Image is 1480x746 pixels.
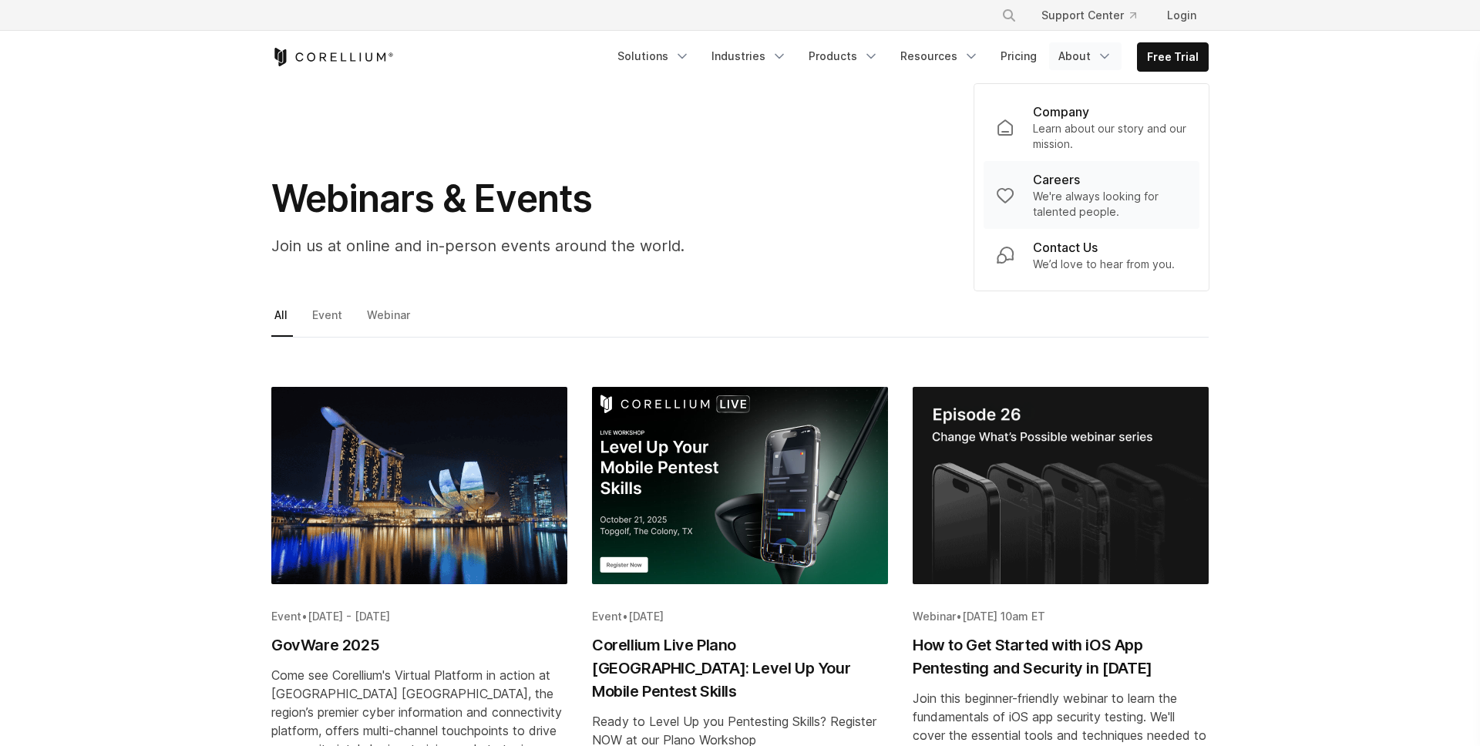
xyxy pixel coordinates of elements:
[962,610,1045,623] span: [DATE] 10am ET
[1033,257,1175,272] p: We’d love to hear from you.
[984,229,1199,281] a: Contact Us We’d love to hear from you.
[309,304,348,337] a: Event
[984,93,1199,161] a: Company Learn about our story and our mission.
[271,234,888,257] p: Join us at online and in-person events around the world.
[592,610,622,623] span: Event
[991,42,1046,70] a: Pricing
[995,2,1023,29] button: Search
[1049,42,1122,70] a: About
[271,304,293,337] a: All
[891,42,988,70] a: Resources
[1033,189,1187,220] p: We're always looking for talented people.
[592,633,888,703] h2: Corellium Live Plano [GEOGRAPHIC_DATA]: Level Up Your Mobile Pentest Skills
[1138,43,1208,71] a: Free Trial
[271,176,888,222] h1: Webinars & Events
[308,610,390,623] span: [DATE] - [DATE]
[271,609,567,624] div: •
[913,609,1209,624] div: •
[799,42,888,70] a: Products
[1033,102,1089,121] p: Company
[1033,238,1098,257] p: Contact Us
[592,387,888,584] img: Corellium Live Plano TX: Level Up Your Mobile Pentest Skills
[364,304,415,337] a: Webinar
[271,633,567,657] h2: GovWare 2025
[984,161,1199,229] a: Careers We're always looking for talented people.
[271,610,301,623] span: Event
[702,42,796,70] a: Industries
[1029,2,1149,29] a: Support Center
[1033,170,1080,189] p: Careers
[592,609,888,624] div: •
[983,2,1209,29] div: Navigation Menu
[271,387,567,584] img: GovWare 2025
[913,387,1209,584] img: How to Get Started with iOS App Pentesting and Security in 2025
[913,633,1209,680] h2: How to Get Started with iOS App Pentesting and Security in [DATE]
[1155,2,1209,29] a: Login
[913,610,956,623] span: Webinar
[1033,121,1187,152] p: Learn about our story and our mission.
[271,48,394,66] a: Corellium Home
[628,610,664,623] span: [DATE]
[608,42,1209,72] div: Navigation Menu
[608,42,699,70] a: Solutions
